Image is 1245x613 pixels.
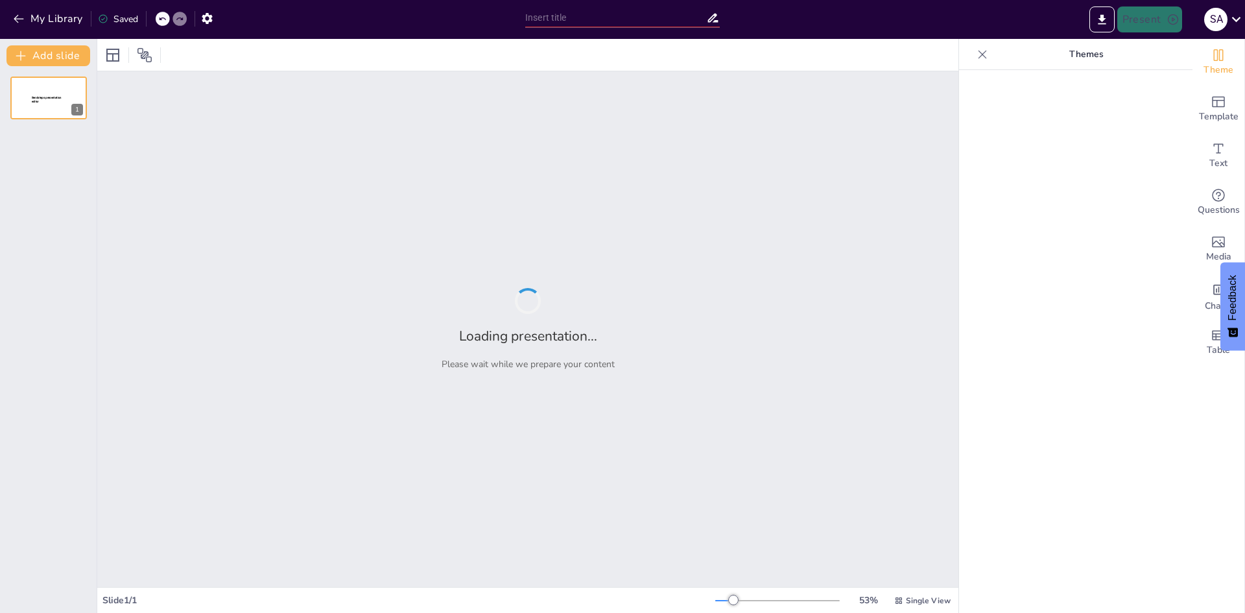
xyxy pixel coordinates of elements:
div: Get real-time input from your audience [1192,179,1244,226]
button: Present [1117,6,1182,32]
div: Add images, graphics, shapes or video [1192,226,1244,272]
p: Themes [993,39,1180,70]
span: Sendsteps presentation editor [32,96,62,103]
span: Media [1206,250,1231,264]
span: Position [137,47,152,63]
div: 1 [10,77,87,119]
div: 1 [71,104,83,115]
div: Slide 1 / 1 [102,594,715,607]
button: S A [1204,6,1227,32]
span: Questions [1198,203,1240,217]
span: Text [1209,156,1227,171]
div: Add charts and graphs [1192,272,1244,319]
button: Export to PowerPoint [1089,6,1115,32]
div: S A [1204,8,1227,31]
span: Single View [906,595,951,606]
p: Please wait while we prepare your content [442,358,615,370]
div: 53 % [853,594,884,607]
span: Charts [1205,299,1232,313]
button: Add slide [6,45,90,66]
span: Theme [1203,63,1233,77]
div: Add ready made slides [1192,86,1244,132]
input: Insert title [525,8,706,27]
span: Feedback [1227,275,1239,320]
div: Add text boxes [1192,132,1244,179]
div: Layout [102,45,123,66]
div: Saved [98,13,138,25]
span: Template [1199,110,1239,124]
div: Add a table [1192,319,1244,366]
h2: Loading presentation... [459,327,597,345]
span: Table [1207,343,1230,357]
button: Feedback - Show survey [1220,262,1245,350]
button: My Library [10,8,88,29]
div: Change the overall theme [1192,39,1244,86]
